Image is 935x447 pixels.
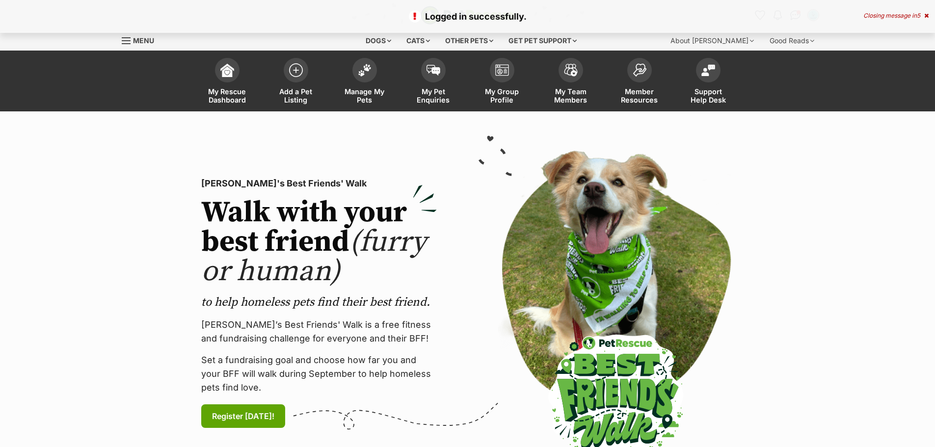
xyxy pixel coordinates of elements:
[289,63,303,77] img: add-pet-listing-icon-0afa8454b4691262ce3f59096e99ab1cd57d4a30225e0717b998d2c9b9846f56.svg
[274,87,318,104] span: Add a Pet Listing
[468,53,536,111] a: My Group Profile
[201,318,437,345] p: [PERSON_NAME]’s Best Friends' Walk is a free fitness and fundraising challenge for everyone and t...
[399,53,468,111] a: My Pet Enquiries
[686,87,730,104] span: Support Help Desk
[427,65,440,76] img: pet-enquiries-icon-7e3ad2cf08bfb03b45e93fb7055b45f3efa6380592205ae92323e6603595dc1f.svg
[201,404,285,428] a: Register [DATE]!
[212,410,274,422] span: Register [DATE]!
[262,53,330,111] a: Add a Pet Listing
[480,87,524,104] span: My Group Profile
[330,53,399,111] a: Manage My Pets
[201,353,437,394] p: Set a fundraising goal and choose how far you and your BFF will walk during September to help hom...
[201,294,437,310] p: to help homeless pets find their best friend.
[201,198,437,287] h2: Walk with your best friend
[564,64,578,77] img: team-members-icon-5396bd8760b3fe7c0b43da4ab00e1e3bb1a5d9ba89233759b79545d2d3fc5d0d.svg
[605,53,674,111] a: Member Resources
[411,87,455,104] span: My Pet Enquiries
[438,31,500,51] div: Other pets
[674,53,743,111] a: Support Help Desk
[343,87,387,104] span: Manage My Pets
[549,87,593,104] span: My Team Members
[536,53,605,111] a: My Team Members
[193,53,262,111] a: My Rescue Dashboard
[495,64,509,76] img: group-profile-icon-3fa3cf56718a62981997c0bc7e787c4b2cf8bcc04b72c1350f741eb67cf2f40e.svg
[400,31,437,51] div: Cats
[633,63,646,77] img: member-resources-icon-8e73f808a243e03378d46382f2149f9095a855e16c252ad45f914b54edf8863c.svg
[201,224,427,290] span: (furry or human)
[763,31,821,51] div: Good Reads
[617,87,662,104] span: Member Resources
[664,31,761,51] div: About [PERSON_NAME]
[701,64,715,76] img: help-desk-icon-fdf02630f3aa405de69fd3d07c3f3aa587a6932b1a1747fa1d2bba05be0121f9.svg
[201,177,437,190] p: [PERSON_NAME]'s Best Friends' Walk
[220,63,234,77] img: dashboard-icon-eb2f2d2d3e046f16d808141f083e7271f6b2e854fb5c12c21221c1fb7104beca.svg
[122,31,161,49] a: Menu
[133,36,154,45] span: Menu
[502,31,584,51] div: Get pet support
[359,31,398,51] div: Dogs
[358,64,372,77] img: manage-my-pets-icon-02211641906a0b7f246fdf0571729dbe1e7629f14944591b6c1af311fb30b64b.svg
[205,87,249,104] span: My Rescue Dashboard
